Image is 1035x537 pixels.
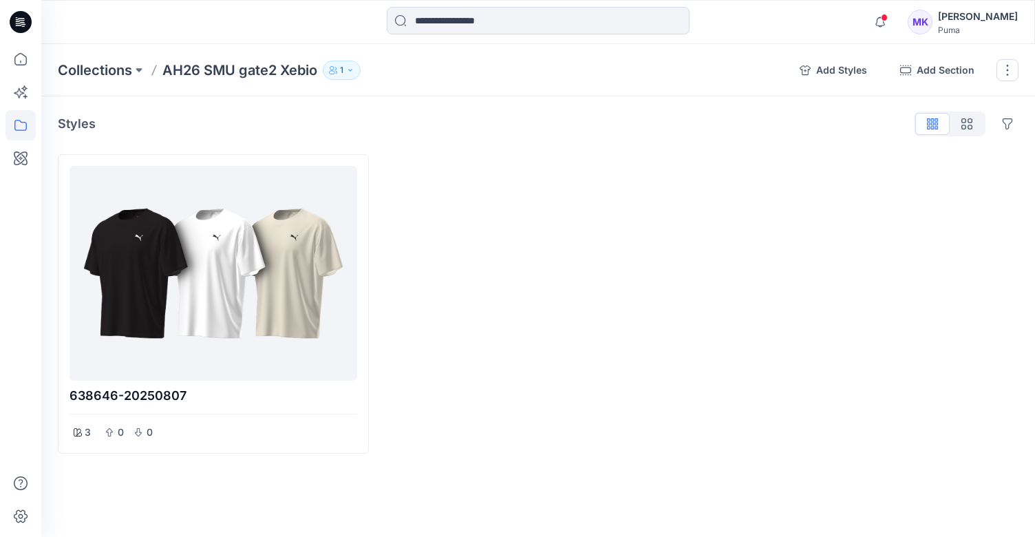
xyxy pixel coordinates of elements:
[996,113,1018,135] button: Options
[85,424,91,441] p: 3
[58,114,96,134] p: Styles
[938,8,1018,25] div: [PERSON_NAME]
[908,10,932,34] div: MK
[145,424,153,441] p: 0
[116,424,125,441] p: 0
[789,59,878,81] button: Add Styles
[938,25,1018,35] div: Puma
[162,61,317,80] p: AH26 SMU gate2 Xebio
[323,61,361,80] button: 1
[58,154,369,454] div: 638646-20250807300
[889,59,985,81] button: Add Section
[58,61,132,80] a: Collections
[340,63,343,78] p: 1
[70,386,357,406] p: 638646-20250807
